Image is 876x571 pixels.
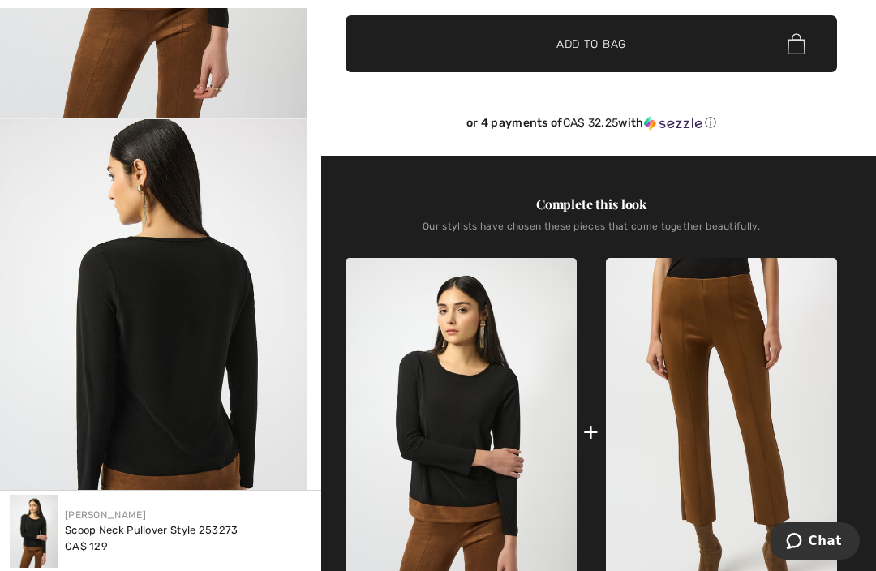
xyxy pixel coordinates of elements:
[563,116,619,130] span: CA$ 32.25
[346,116,837,131] div: or 4 payments of with
[788,33,805,54] img: Bag.svg
[346,221,837,245] div: Our stylists have chosen these pieces that come together beautifully.
[556,36,626,53] span: Add to Bag
[346,116,837,136] div: or 4 payments ofCA$ 32.25withSezzle Click to learn more about Sezzle
[346,195,837,214] div: Complete this look
[65,540,108,552] span: CA$ 129
[644,116,702,131] img: Sezzle
[346,15,837,72] button: Add to Bag
[65,522,238,539] div: Scoop Neck Pullover Style 253273
[10,495,58,568] img: Scoop Neck Pullover Style 253273
[771,522,860,563] iframe: Opens a widget where you can chat to one of our agents
[65,509,146,521] a: [PERSON_NAME]
[583,414,599,450] div: +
